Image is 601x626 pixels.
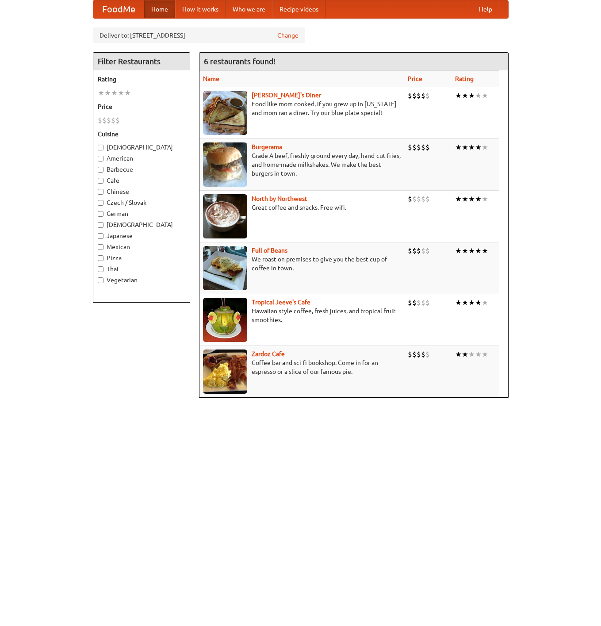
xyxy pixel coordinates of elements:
[421,142,425,152] li: $
[455,142,462,152] li: ★
[408,246,412,256] li: $
[98,88,104,98] li: ★
[98,244,103,250] input: Mexican
[98,176,185,185] label: Cafe
[98,253,185,262] label: Pizza
[425,349,430,359] li: $
[412,349,417,359] li: $
[408,298,412,307] li: $
[104,88,111,98] li: ★
[203,298,247,342] img: jeeves.jpg
[93,27,305,43] div: Deliver to: [STREET_ADDRESS]
[203,246,247,290] img: beans.jpg
[277,31,299,40] a: Change
[98,154,185,163] label: American
[412,91,417,100] li: $
[226,0,272,18] a: Who we are
[455,246,462,256] li: ★
[482,349,488,359] li: ★
[455,349,462,359] li: ★
[455,194,462,204] li: ★
[98,143,185,152] label: [DEMOGRAPHIC_DATA]
[462,91,468,100] li: ★
[462,142,468,152] li: ★
[98,156,103,161] input: American
[203,142,247,187] img: burgerama.jpg
[98,75,185,84] h5: Rating
[468,194,475,204] li: ★
[252,195,307,202] b: North by Northwest
[98,209,185,218] label: German
[98,102,185,111] h5: Price
[417,349,421,359] li: $
[408,349,412,359] li: $
[175,0,226,18] a: How it works
[482,246,488,256] li: ★
[107,115,111,125] li: $
[252,143,282,150] b: Burgerama
[203,358,401,376] p: Coffee bar and sci-fi bookshop. Come in for an espresso or a slice of our famous pie.
[462,298,468,307] li: ★
[462,194,468,204] li: ★
[98,265,185,273] label: Thai
[98,189,103,195] input: Chinese
[417,194,421,204] li: $
[425,246,430,256] li: $
[468,142,475,152] li: ★
[93,53,190,70] h4: Filter Restaurants
[203,100,401,117] p: Food like mom cooked, if you grew up in [US_STATE] and mom ran a diner. Try our blue plate special!
[98,145,103,150] input: [DEMOGRAPHIC_DATA]
[124,88,131,98] li: ★
[482,91,488,100] li: ★
[252,247,287,254] a: Full of Beans
[475,91,482,100] li: ★
[482,298,488,307] li: ★
[417,298,421,307] li: $
[252,350,285,357] a: Zardoz Cafe
[425,142,430,152] li: $
[462,349,468,359] li: ★
[111,115,115,125] li: $
[203,203,401,212] p: Great coffee and snacks. Free wifi.
[252,299,310,306] b: Tropical Jeeve's Cafe
[408,194,412,204] li: $
[203,194,247,238] img: north.jpg
[482,194,488,204] li: ★
[272,0,325,18] a: Recipe videos
[98,220,185,229] label: [DEMOGRAPHIC_DATA]
[98,255,103,261] input: Pizza
[475,142,482,152] li: ★
[115,115,120,125] li: $
[98,165,185,174] label: Barbecue
[203,151,401,178] p: Grade A beef, freshly ground every day, hand-cut fries, and home-made milkshakes. We make the bes...
[118,88,124,98] li: ★
[98,167,103,173] input: Barbecue
[204,57,276,65] ng-pluralize: 6 restaurants found!
[98,276,185,284] label: Vegetarian
[98,178,103,184] input: Cafe
[252,92,321,99] a: [PERSON_NAME]'s Diner
[98,277,103,283] input: Vegetarian
[408,91,412,100] li: $
[421,194,425,204] li: $
[203,91,247,135] img: sallys.jpg
[98,231,185,240] label: Japanese
[425,91,430,100] li: $
[421,298,425,307] li: $
[468,91,475,100] li: ★
[98,115,102,125] li: $
[468,298,475,307] li: ★
[472,0,499,18] a: Help
[111,88,118,98] li: ★
[475,194,482,204] li: ★
[455,298,462,307] li: ★
[98,198,185,207] label: Czech / Slovak
[412,142,417,152] li: $
[421,246,425,256] li: $
[417,142,421,152] li: $
[98,187,185,196] label: Chinese
[412,246,417,256] li: $
[98,233,103,239] input: Japanese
